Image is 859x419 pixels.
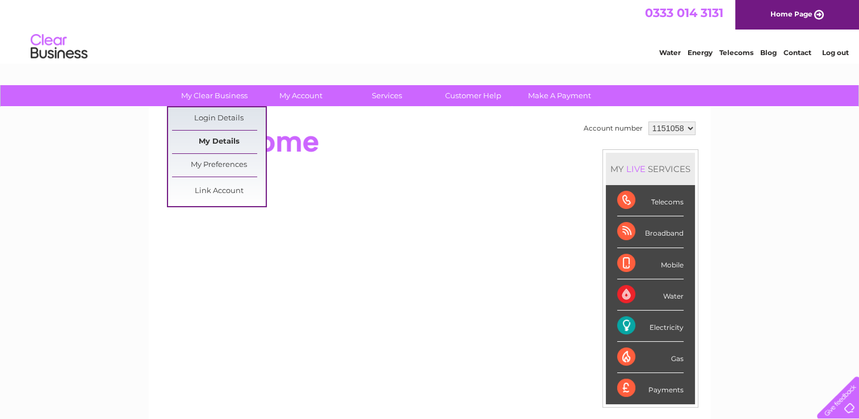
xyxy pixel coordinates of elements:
[172,180,266,203] a: Link Account
[688,48,713,57] a: Energy
[822,48,848,57] a: Log out
[162,6,698,55] div: Clear Business is a trading name of Verastar Limited (registered in [GEOGRAPHIC_DATA] No. 3667643...
[172,131,266,153] a: My Details
[617,216,684,248] div: Broadband
[617,279,684,311] div: Water
[719,48,753,57] a: Telecoms
[30,30,88,64] img: logo.png
[617,248,684,279] div: Mobile
[606,153,695,185] div: MY SERVICES
[581,119,646,138] td: Account number
[172,154,266,177] a: My Preferences
[513,85,606,106] a: Make A Payment
[167,85,261,106] a: My Clear Business
[340,85,434,106] a: Services
[617,311,684,342] div: Electricity
[172,107,266,130] a: Login Details
[659,48,681,57] a: Water
[426,85,520,106] a: Customer Help
[617,185,684,216] div: Telecoms
[624,164,648,174] div: LIVE
[617,373,684,404] div: Payments
[783,48,811,57] a: Contact
[254,85,347,106] a: My Account
[760,48,777,57] a: Blog
[617,342,684,373] div: Gas
[645,6,723,20] a: 0333 014 3131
